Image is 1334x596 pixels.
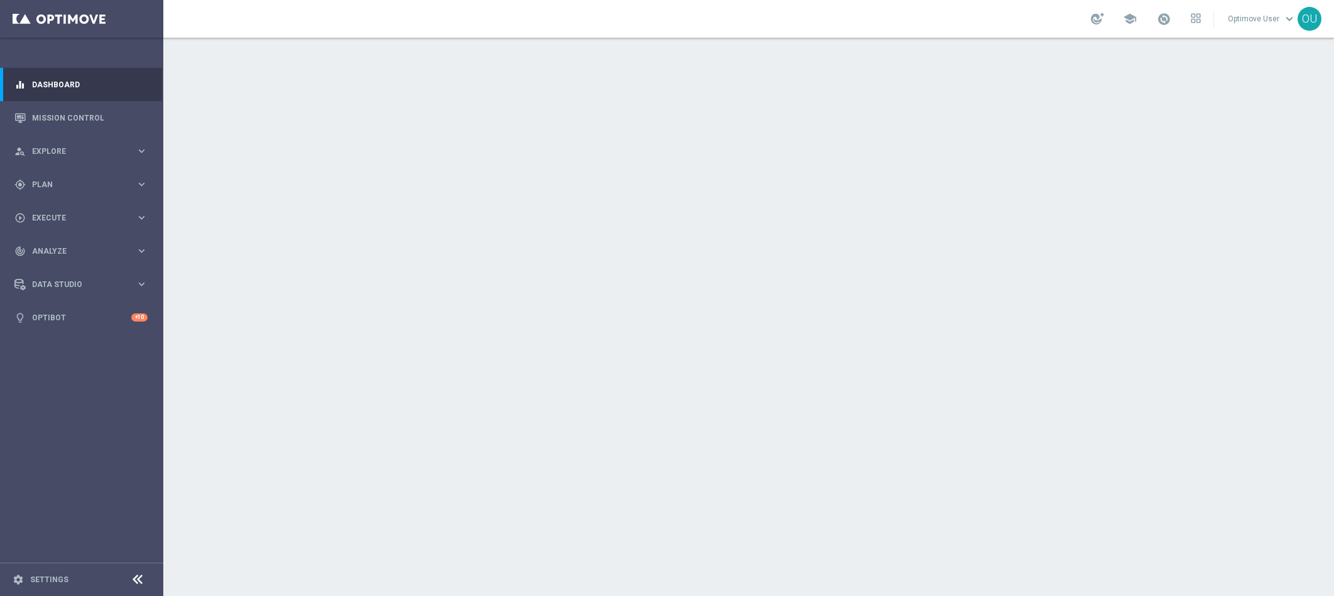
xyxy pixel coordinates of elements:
span: school [1123,12,1137,26]
div: +10 [131,313,148,322]
i: keyboard_arrow_right [136,245,148,257]
a: Settings [30,576,68,583]
a: Optimove Userkeyboard_arrow_down [1227,9,1298,28]
div: Plan [14,179,136,190]
i: person_search [14,146,26,157]
div: Execute [14,212,136,224]
div: Analyze [14,246,136,257]
a: Dashboard [32,68,148,101]
span: Execute [32,214,136,222]
i: equalizer [14,79,26,90]
div: Dashboard [14,68,148,101]
button: lightbulb Optibot +10 [14,313,148,323]
button: person_search Explore keyboard_arrow_right [14,146,148,156]
i: keyboard_arrow_right [136,145,148,157]
button: Mission Control [14,113,148,123]
button: play_circle_outline Execute keyboard_arrow_right [14,213,148,223]
button: gps_fixed Plan keyboard_arrow_right [14,180,148,190]
button: track_changes Analyze keyboard_arrow_right [14,246,148,256]
i: keyboard_arrow_right [136,178,148,190]
span: Data Studio [32,281,136,288]
div: Explore [14,146,136,157]
button: equalizer Dashboard [14,80,148,90]
span: Explore [32,148,136,155]
div: Optibot [14,301,148,334]
div: OU [1298,7,1321,31]
i: track_changes [14,246,26,257]
a: Optibot [32,301,131,334]
span: Plan [32,181,136,188]
i: keyboard_arrow_right [136,212,148,224]
span: Analyze [32,247,136,255]
span: keyboard_arrow_down [1282,12,1296,26]
a: Mission Control [32,101,148,134]
button: Data Studio keyboard_arrow_right [14,279,148,290]
i: keyboard_arrow_right [136,278,148,290]
i: lightbulb [14,312,26,323]
div: Mission Control [14,101,148,134]
i: play_circle_outline [14,212,26,224]
div: Data Studio [14,279,136,290]
i: gps_fixed [14,179,26,190]
i: settings [13,574,24,585]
